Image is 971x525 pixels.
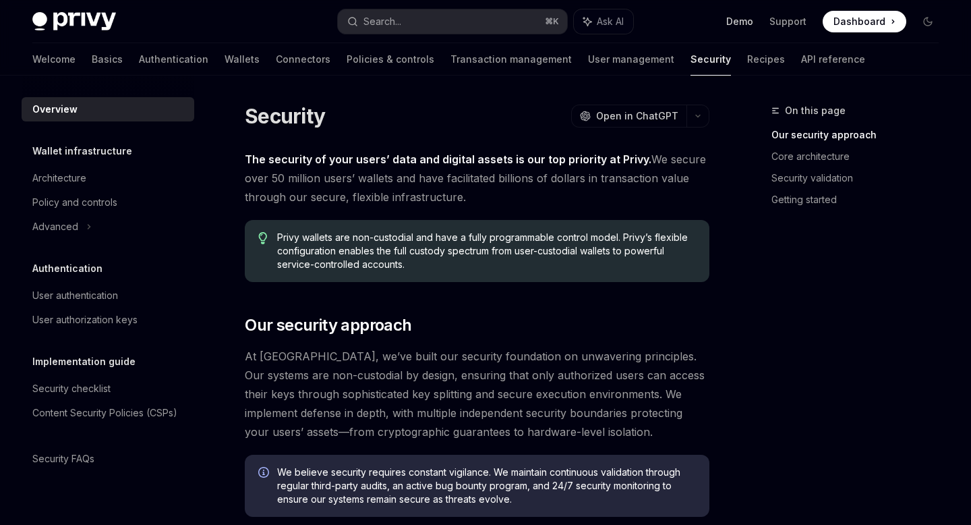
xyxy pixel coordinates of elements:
[32,12,116,31] img: dark logo
[245,104,325,128] h1: Security
[245,314,411,336] span: Our security approach
[22,283,194,308] a: User authentication
[571,105,686,128] button: Open in ChatGPT
[32,287,118,304] div: User authentication
[771,189,949,211] a: Getting started
[32,354,136,370] h5: Implementation guide
[726,15,753,28] a: Demo
[771,124,949,146] a: Our security approach
[258,232,268,244] svg: Tip
[32,312,138,328] div: User authorization keys
[747,43,785,76] a: Recipes
[450,43,572,76] a: Transaction management
[833,15,885,28] span: Dashboard
[785,103,846,119] span: On this page
[139,43,208,76] a: Authentication
[588,43,674,76] a: User management
[22,308,194,332] a: User authorization keys
[32,101,78,117] div: Overview
[338,9,566,34] button: Search...⌘K
[22,401,194,425] a: Content Security Policies (CSPs)
[245,153,651,166] strong: The security of your users’ data and digital assets is our top priority at Privy.
[32,451,94,467] div: Security FAQs
[32,194,117,211] div: Policy and controls
[258,467,272,480] svg: Info
[32,260,102,277] h5: Authentication
[545,16,559,27] span: ⌘ K
[92,43,123,76] a: Basics
[32,43,76,76] a: Welcome
[32,143,132,159] h5: Wallet infrastructure
[363,13,401,30] div: Search...
[801,43,865,76] a: API reference
[276,43,330,76] a: Connectors
[32,219,78,235] div: Advanced
[32,405,177,421] div: Content Security Policies (CSPs)
[823,11,906,32] a: Dashboard
[245,347,709,441] span: At [GEOGRAPHIC_DATA], we’ve built our security foundation on unwavering principles. Our systems a...
[225,43,260,76] a: Wallets
[277,466,696,506] span: We believe security requires constant vigilance. We maintain continuous validation through regula...
[771,167,949,189] a: Security validation
[22,447,194,471] a: Security FAQs
[347,43,434,76] a: Policies & controls
[22,377,194,401] a: Security checklist
[597,15,624,28] span: Ask AI
[22,166,194,190] a: Architecture
[277,231,696,271] span: Privy wallets are non-custodial and have a fully programmable control model. Privy’s flexible con...
[22,97,194,121] a: Overview
[917,11,939,32] button: Toggle dark mode
[690,43,731,76] a: Security
[574,9,633,34] button: Ask AI
[32,170,86,186] div: Architecture
[32,381,111,397] div: Security checklist
[596,109,678,123] span: Open in ChatGPT
[22,190,194,215] a: Policy and controls
[769,15,806,28] a: Support
[771,146,949,167] a: Core architecture
[245,150,709,206] span: We secure over 50 million users’ wallets and have facilitated billions of dollars in transaction ...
